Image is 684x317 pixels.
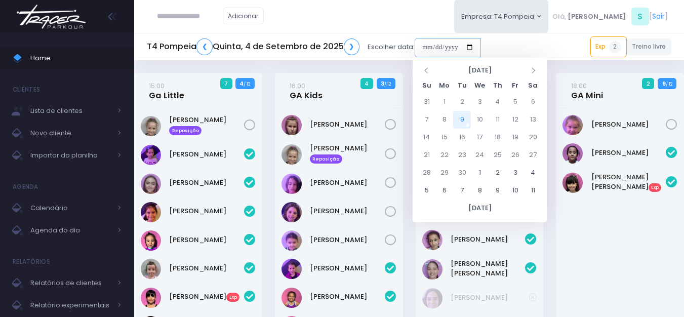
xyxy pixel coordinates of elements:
[591,172,666,192] a: [PERSON_NAME] [PERSON_NAME]Exp
[223,8,264,24] a: Adicionar
[451,234,526,245] a: [PERSON_NAME]
[562,143,583,164] img: Laura Lopes Rodrigues
[435,129,453,146] td: 15
[435,164,453,182] td: 29
[169,292,244,302] a: [PERSON_NAME]Exp
[506,93,524,111] td: 5
[169,126,202,135] span: Reposição
[453,111,471,129] td: 9
[220,78,232,89] span: 7
[524,111,542,129] td: 13
[281,115,302,135] img: Antonia Landmann
[149,81,184,101] a: 15:00Ga Little
[435,93,453,111] td: 1
[310,235,385,245] a: [PERSON_NAME]
[418,164,435,182] td: 28
[169,115,244,135] a: [PERSON_NAME] Reposição
[169,178,244,188] a: [PERSON_NAME]
[141,259,161,279] img: Mirella Figueiredo Rojas
[453,164,471,182] td: 30
[471,129,489,146] td: 17
[422,259,442,280] img: Maria Carolina Franze Oliveira
[562,115,583,135] img: Bella Mandelli
[506,129,524,146] td: 19
[141,202,161,222] img: Helena Ongarato Amorim Silva
[642,78,654,89] span: 2
[489,146,506,164] td: 25
[418,182,435,200] td: 5
[30,299,111,312] span: Relatório experimentais
[13,80,40,100] h4: Clientes
[310,154,342,164] span: Reposição
[524,93,542,111] td: 6
[435,111,453,129] td: 8
[552,12,566,22] span: Olá,
[453,182,471,200] td: 7
[435,63,524,78] th: [DATE]
[30,224,111,237] span: Agenda do dia
[344,38,360,55] a: ❯
[435,182,453,200] td: 6
[471,93,489,111] td: 3
[571,81,603,101] a: 18:00GA Mini
[30,202,111,215] span: Calendário
[141,230,161,251] img: Júlia Meneguim Merlo
[290,81,305,91] small: 16:00
[422,230,442,250] img: Ivy Miki Miessa Guadanuci
[631,8,649,25] span: S
[310,178,385,188] a: [PERSON_NAME]
[281,259,302,279] img: Diana Rosa Oliveira
[169,235,244,245] a: [PERSON_NAME]
[418,146,435,164] td: 21
[141,288,161,308] img: Rafaella Perrucci Dias
[489,164,506,182] td: 2
[147,35,481,59] div: Escolher data:
[30,127,111,140] span: Novo cliente
[244,81,250,87] small: / 12
[489,93,506,111] td: 4
[435,78,453,93] th: Mo
[590,36,627,57] a: Exp2
[141,174,161,194] img: Eloah Meneguim Tenorio
[662,80,666,88] strong: 9
[13,177,38,197] h4: Agenda
[435,146,453,164] td: 22
[453,78,471,93] th: Tu
[524,146,542,164] td: 27
[571,81,587,91] small: 18:00
[591,148,666,158] a: [PERSON_NAME]
[381,80,384,88] strong: 3
[524,78,542,93] th: Sa
[226,293,239,302] span: Exp
[524,182,542,200] td: 11
[30,52,122,65] span: Home
[489,111,506,129] td: 11
[471,146,489,164] td: 24
[149,81,165,91] small: 15:00
[418,129,435,146] td: 14
[310,120,385,130] a: [PERSON_NAME]
[489,182,506,200] td: 9
[30,276,111,290] span: Relatórios de clientes
[506,182,524,200] td: 10
[196,38,213,55] a: ❮
[30,104,111,117] span: Lista de clientes
[147,38,359,55] h5: T4 Pompeia Quinta, 4 de Setembro de 2025
[524,164,542,182] td: 4
[506,111,524,129] td: 12
[310,263,385,273] a: [PERSON_NAME]
[310,292,385,302] a: [PERSON_NAME]
[489,78,506,93] th: Th
[506,164,524,182] td: 3
[418,200,542,217] th: [DATE]
[281,288,302,308] img: Isabela Inocentini Pivovar
[568,12,626,22] span: [PERSON_NAME]
[506,78,524,93] th: Fr
[451,293,529,303] a: [PERSON_NAME]
[562,173,583,193] img: Maria Eduarda Lucarine Fachini
[548,5,671,28] div: [ ]
[471,111,489,129] td: 10
[418,93,435,111] td: 31
[281,144,302,165] img: Cecília Mello
[141,145,161,165] img: Alice Mattos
